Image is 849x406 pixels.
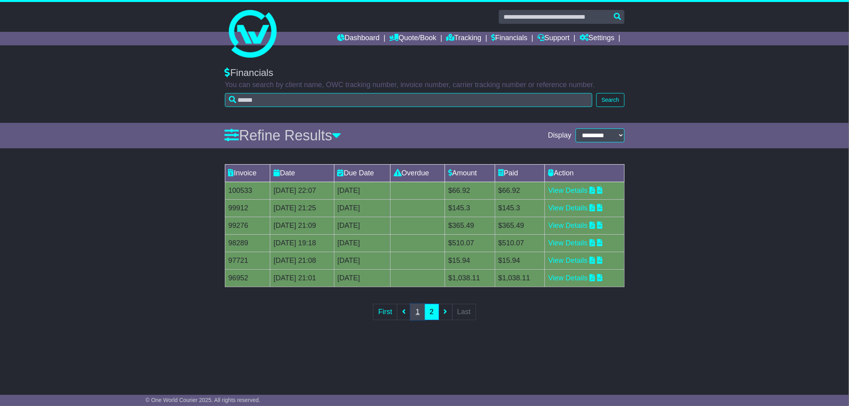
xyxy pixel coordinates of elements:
[445,234,495,252] td: $510.07
[424,304,439,320] a: 2
[270,252,334,269] td: [DATE] 21:08
[225,81,625,89] p: You can search by client name, OWC tracking number, invoice number, carrier tracking number or re...
[596,93,624,107] button: Search
[445,182,495,199] td: $66.92
[446,32,481,45] a: Tracking
[270,234,334,252] td: [DATE] 19:18
[225,164,270,182] td: Invoice
[225,217,270,234] td: 99276
[389,32,436,45] a: Quote/Book
[548,221,587,229] a: View Details
[225,67,625,79] div: Financials
[495,252,545,269] td: $15.94
[270,269,334,287] td: [DATE] 21:01
[146,397,261,403] span: © One World Courier 2025. All rights reserved.
[225,127,342,144] a: Refine Results
[548,131,572,140] span: Display
[495,182,545,199] td: $66.92
[548,256,587,264] a: View Details
[337,32,380,45] a: Dashboard
[270,199,334,217] td: [DATE] 21:25
[495,164,545,182] td: Paid
[495,269,545,287] td: $1,038.11
[390,164,445,182] td: Overdue
[445,252,495,269] td: $15.94
[548,204,587,212] a: View Details
[548,239,587,247] a: View Details
[334,269,390,287] td: [DATE]
[495,234,545,252] td: $510.07
[225,199,270,217] td: 99912
[334,252,390,269] td: [DATE]
[225,269,270,287] td: 96952
[445,269,495,287] td: $1,038.11
[270,182,334,199] td: [DATE] 22:07
[334,164,390,182] td: Due Date
[334,182,390,199] td: [DATE]
[410,304,425,320] a: 1
[548,274,587,282] a: View Details
[334,217,390,234] td: [DATE]
[545,164,624,182] td: Action
[445,199,495,217] td: $145.3
[445,164,495,182] td: Amount
[270,217,334,234] td: [DATE] 21:09
[491,32,527,45] a: Financials
[537,32,570,45] a: Support
[225,182,270,199] td: 100533
[548,186,587,194] a: View Details
[225,234,270,252] td: 98289
[334,234,390,252] td: [DATE]
[580,32,615,45] a: Settings
[334,199,390,217] td: [DATE]
[445,217,495,234] td: $365.49
[495,199,545,217] td: $145.3
[270,164,334,182] td: Date
[225,252,270,269] td: 97721
[495,217,545,234] td: $365.49
[373,304,397,320] a: First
